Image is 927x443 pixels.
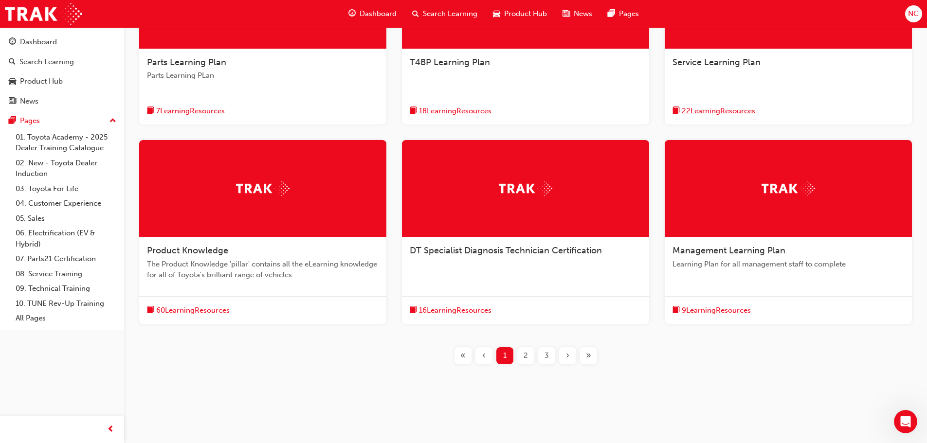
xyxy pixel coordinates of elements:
[20,115,40,126] div: Pages
[682,305,751,316] span: 9 Learning Resources
[147,57,226,68] span: Parts Learning Plan
[515,347,536,364] button: Page 2
[147,304,154,317] span: book-icon
[156,106,225,117] span: 7 Learning Resources
[4,53,120,71] a: Search Learning
[673,105,755,117] button: book-icon22LearningResources
[4,31,120,112] button: DashboardSearch LearningProduct HubNews
[673,304,680,317] span: book-icon
[762,181,815,196] img: Trak
[545,350,549,361] span: 3
[9,38,16,47] span: guage-icon
[555,4,600,24] a: news-iconNews
[12,311,120,326] a: All Pages
[410,245,602,256] span: DT Specialist Diagnosis Technician Certification
[20,96,38,107] div: News
[524,350,528,361] span: 2
[12,266,120,282] a: 08. Service Training
[139,140,386,324] a: TrakProduct KnowledgeThe Product Knowledge 'pillar' contains all the eLearning knowledge for all ...
[410,57,490,68] span: T4BP Learning Plan
[107,424,114,436] span: prev-icon
[20,76,63,87] div: Product Hub
[410,105,491,117] button: book-icon18LearningResources
[482,350,486,361] span: ‹
[12,296,120,311] a: 10. TUNE Rev-Up Training
[236,181,290,196] img: Trak
[156,305,230,316] span: 60 Learning Resources
[578,347,599,364] button: Last page
[908,8,919,19] span: NC
[12,181,120,196] a: 03. Toyota For Life
[20,36,57,48] div: Dashboard
[12,130,120,156] a: 01. Toyota Academy - 2025 Dealer Training Catalogue
[147,70,379,81] span: Parts Learning PLan
[608,8,615,20] span: pages-icon
[360,8,397,19] span: Dashboard
[147,245,228,256] span: Product Knowledge
[499,181,552,196] img: Trak
[12,281,120,296] a: 09. Technical Training
[109,115,116,127] span: up-icon
[504,8,547,19] span: Product Hub
[12,211,120,226] a: 05. Sales
[348,8,356,20] span: guage-icon
[665,140,912,324] a: TrakManagement Learning PlanLearning Plan for all management staff to completebook-icon9LearningR...
[147,105,154,117] span: book-icon
[419,305,491,316] span: 16 Learning Resources
[586,350,591,361] span: »
[410,304,417,317] span: book-icon
[4,112,120,130] button: Pages
[4,33,120,51] a: Dashboard
[412,8,419,20] span: search-icon
[673,57,761,68] span: Service Learning Plan
[9,77,16,86] span: car-icon
[419,106,491,117] span: 18 Learning Resources
[19,56,74,68] div: Search Learning
[9,58,16,67] span: search-icon
[12,196,120,211] a: 04. Customer Experience
[12,156,120,181] a: 02. New - Toyota Dealer Induction
[5,3,82,25] img: Trak
[473,347,494,364] button: Previous page
[600,4,647,24] a: pages-iconPages
[147,105,225,117] button: book-icon7LearningResources
[494,347,515,364] button: Page 1
[493,8,500,20] span: car-icon
[485,4,555,24] a: car-iconProduct Hub
[460,350,466,361] span: «
[4,72,120,90] a: Product Hub
[453,347,473,364] button: First page
[9,117,16,125] span: pages-icon
[404,4,485,24] a: search-iconSearch Learning
[402,140,649,324] a: TrakDT Specialist Diagnosis Technician Certificationbook-icon16LearningResources
[147,259,379,281] span: The Product Knowledge 'pillar' contains all the eLearning knowledge for all of Toyota's brilliant...
[4,92,120,110] a: News
[566,350,569,361] span: ›
[673,245,785,256] span: Management Learning Plan
[673,304,751,317] button: book-icon9LearningResources
[9,97,16,106] span: news-icon
[12,226,120,251] a: 06. Electrification (EV & Hybrid)
[673,259,904,270] span: Learning Plan for all management staff to complete
[563,8,570,20] span: news-icon
[503,350,507,361] span: 1
[147,304,230,317] button: book-icon60LearningResources
[619,8,639,19] span: Pages
[423,8,477,19] span: Search Learning
[894,410,917,433] iframe: Intercom live chat
[410,105,417,117] span: book-icon
[410,304,491,317] button: book-icon16LearningResources
[536,347,557,364] button: Page 3
[341,4,404,24] a: guage-iconDashboard
[682,106,755,117] span: 22 Learning Resources
[12,251,120,266] a: 07. Parts21 Certification
[905,5,922,22] button: NC
[557,347,578,364] button: Next page
[673,105,680,117] span: book-icon
[574,8,592,19] span: News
